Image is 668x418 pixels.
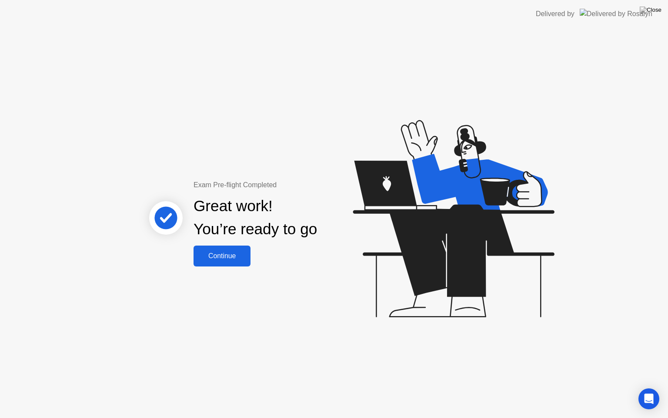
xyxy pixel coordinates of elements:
[196,252,248,260] div: Continue
[194,195,317,241] div: Great work! You’re ready to go
[580,9,652,19] img: Delivered by Rosalyn
[536,9,574,19] div: Delivered by
[638,388,659,409] div: Open Intercom Messenger
[194,180,373,190] div: Exam Pre-flight Completed
[640,7,661,13] img: Close
[194,246,250,266] button: Continue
